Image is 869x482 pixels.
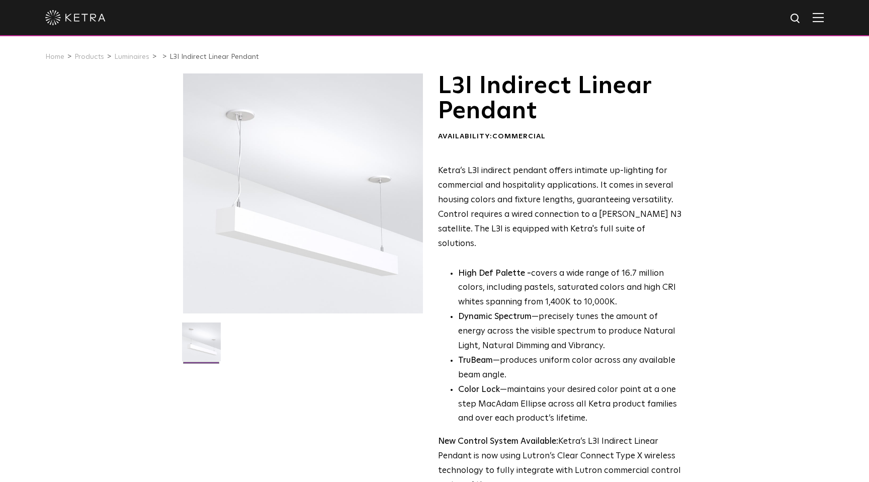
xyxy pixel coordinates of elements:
[45,53,64,60] a: Home
[45,10,106,25] img: ketra-logo-2019-white
[813,13,824,22] img: Hamburger%20Nav.svg
[438,437,558,446] strong: New Control System Available:
[458,354,683,383] li: —produces uniform color across any available beam angle.
[458,310,683,354] li: —precisely tunes the amount of energy across the visible spectrum to produce Natural Light, Natur...
[492,133,546,140] span: Commercial
[458,267,683,310] p: covers a wide range of 16.7 million colors, including pastels, saturated colors and high CRI whit...
[458,385,500,394] strong: Color Lock
[169,53,258,60] a: L3I Indirect Linear Pendant
[790,13,802,25] img: search icon
[438,164,683,251] p: Ketra’s L3I indirect pendant offers intimate up-lighting for commercial and hospitality applicati...
[74,53,104,60] a: Products
[438,132,683,142] div: Availability:
[458,269,531,278] strong: High Def Palette -
[114,53,149,60] a: Luminaires
[458,356,493,365] strong: TruBeam
[458,312,532,321] strong: Dynamic Spectrum
[182,323,221,369] img: L3I-Linear-2021-Web-Square
[438,73,683,124] h1: L3I Indirect Linear Pendant
[458,383,683,427] li: —maintains your desired color point at a one step MacAdam Ellipse across all Ketra product famili...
